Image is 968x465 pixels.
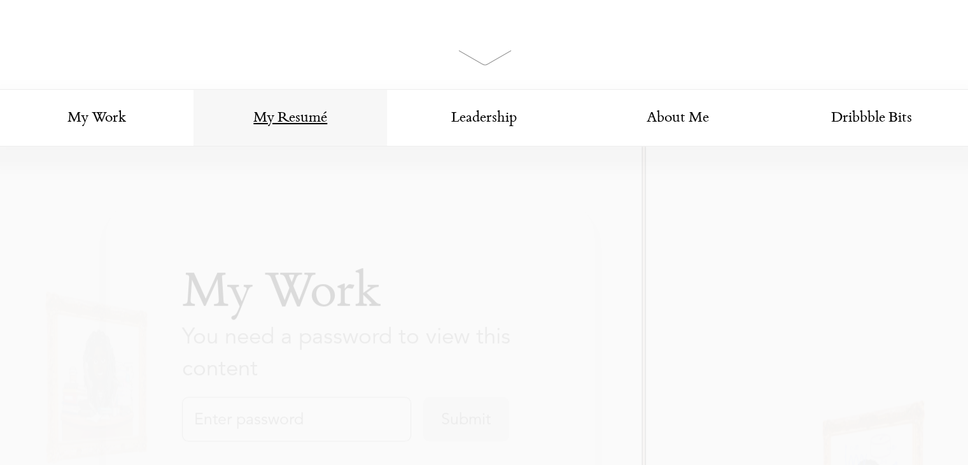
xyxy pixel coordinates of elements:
a: About Me [581,90,775,147]
a: Leadership [387,90,580,147]
input: Submit [423,397,509,441]
p: My Work [182,263,518,327]
p: You need a password to view this content [182,320,518,384]
a: My Resumé [193,90,387,147]
input: Enter password [182,397,411,441]
img: arrow.svg [458,50,512,66]
a: Dribbble Bits [775,90,968,147]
